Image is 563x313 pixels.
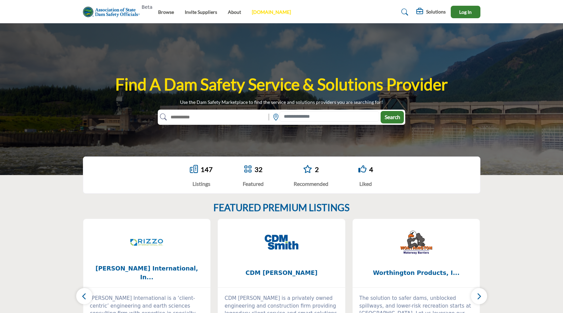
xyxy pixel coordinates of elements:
[201,165,213,173] a: 147
[93,264,201,282] span: [PERSON_NAME] International, In...
[190,180,213,188] div: Listings
[294,180,328,188] div: Recommended
[228,9,241,15] a: About
[83,264,211,282] a: [PERSON_NAME] International, In...
[228,264,335,282] b: CDM Smith
[93,264,201,282] b: RIZZO International, Inc.
[426,9,446,15] h5: Solutions
[255,165,263,173] a: 32
[395,7,413,18] a: Search
[353,264,480,282] a: Worthington Products, I...
[228,268,335,277] span: CDM [PERSON_NAME]
[399,226,433,259] img: Worthington Products, Inc.
[381,111,404,123] button: Search
[244,165,252,174] a: Go to Featured
[142,4,152,10] h6: Beta
[315,165,319,173] a: 2
[243,180,264,188] div: Featured
[459,9,472,15] span: Log In
[185,9,217,15] a: Invite Suppliers
[213,202,350,214] h2: FEATURED PREMIUM LISTINGS
[265,226,298,259] img: CDM Smith
[416,8,446,16] div: Solutions
[267,112,271,122] img: Rectangle%203585.svg
[358,180,373,188] div: Liked
[451,6,480,18] button: Log In
[115,74,448,95] h1: Find A Dam Safety Service & Solutions Provider
[130,226,164,259] img: RIZZO International, Inc.
[358,165,366,173] i: Go to Liked
[83,6,144,18] a: Beta
[363,268,470,277] span: Worthington Products, I...
[385,114,400,120] span: Search
[218,264,345,282] a: CDM [PERSON_NAME]
[369,165,373,173] a: 4
[252,9,291,15] a: [DOMAIN_NAME]
[83,6,144,18] img: Site Logo
[158,9,174,15] a: Browse
[363,264,470,282] b: Worthington Products, Inc.
[180,99,383,106] p: Use the Dam Safety Marketplace to find the service and solutions providers you are searching for!
[303,165,312,174] a: Go to Recommended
